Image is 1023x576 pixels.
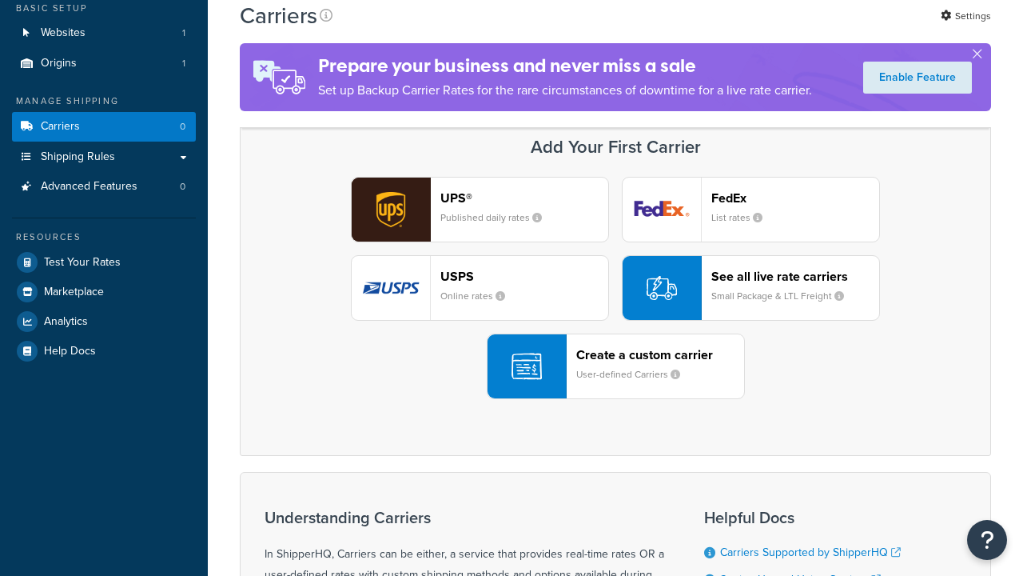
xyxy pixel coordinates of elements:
a: Advanced Features 0 [12,172,196,202]
header: FedEx [711,190,879,206]
small: Small Package & LTL Freight [711,289,857,303]
h3: Add Your First Carrier [257,138,974,157]
header: See all live rate carriers [711,269,879,284]
header: UPS® [440,190,608,206]
small: Published daily rates [440,210,555,225]
span: Marketplace [44,286,104,299]
small: List rates [711,210,775,225]
header: USPS [440,269,608,284]
span: Analytics [44,315,88,329]
p: Set up Backup Carrier Rates for the rare circumstances of downtime for a live rate carrier. [318,79,812,102]
span: 1 [182,26,185,40]
span: Test Your Rates [44,256,121,270]
div: Manage Shipping [12,94,196,108]
img: ups logo [352,178,430,242]
span: Websites [41,26,86,40]
img: ad-rules-rateshop-fe6ec290ccb7230408bd80ed9643f0289d75e0ffd9eb532fc0e269fcd187b520.png [240,43,318,111]
button: fedEx logoFedExList rates [622,177,880,242]
button: usps logoUSPSOnline rates [351,255,609,321]
a: Test Your Rates [12,248,196,277]
a: Enable Feature [863,62,972,94]
span: Origins [41,57,77,70]
a: Carriers Supported by ShipperHQ [720,544,901,561]
a: Carriers 0 [12,112,196,142]
a: Help Docs [12,337,196,366]
img: icon-carrier-liverate-becf4550.svg [647,273,677,303]
button: Open Resource Center [967,520,1007,560]
span: 1 [182,57,185,70]
span: Carriers [41,120,80,134]
span: Help Docs [44,345,96,358]
h3: Understanding Carriers [265,509,664,526]
a: Origins 1 [12,49,196,78]
a: Shipping Rules [12,142,196,172]
a: Settings [941,5,991,27]
button: Create a custom carrierUser-defined Carriers [487,334,745,399]
img: icon-carrier-custom-c93b8a24.svg [511,351,542,382]
a: Analytics [12,307,196,336]
header: Create a custom carrier [576,347,744,362]
span: Advanced Features [41,180,137,194]
h4: Prepare your business and never miss a sale [318,53,812,79]
li: Origins [12,49,196,78]
small: User-defined Carriers [576,367,693,382]
div: Basic Setup [12,2,196,15]
a: Marketplace [12,278,196,306]
li: Carriers [12,112,196,142]
li: Advanced Features [12,172,196,202]
h3: Helpful Docs [704,509,913,526]
span: Shipping Rules [41,150,115,164]
li: Websites [12,18,196,48]
span: 0 [180,180,185,194]
div: Resources [12,230,196,244]
a: Websites 1 [12,18,196,48]
img: fedEx logo [623,178,701,242]
span: 0 [180,120,185,134]
small: Online rates [440,289,518,303]
button: ups logoUPS®Published daily rates [351,177,609,242]
img: usps logo [352,256,430,320]
button: See all live rate carriersSmall Package & LTL Freight [622,255,880,321]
